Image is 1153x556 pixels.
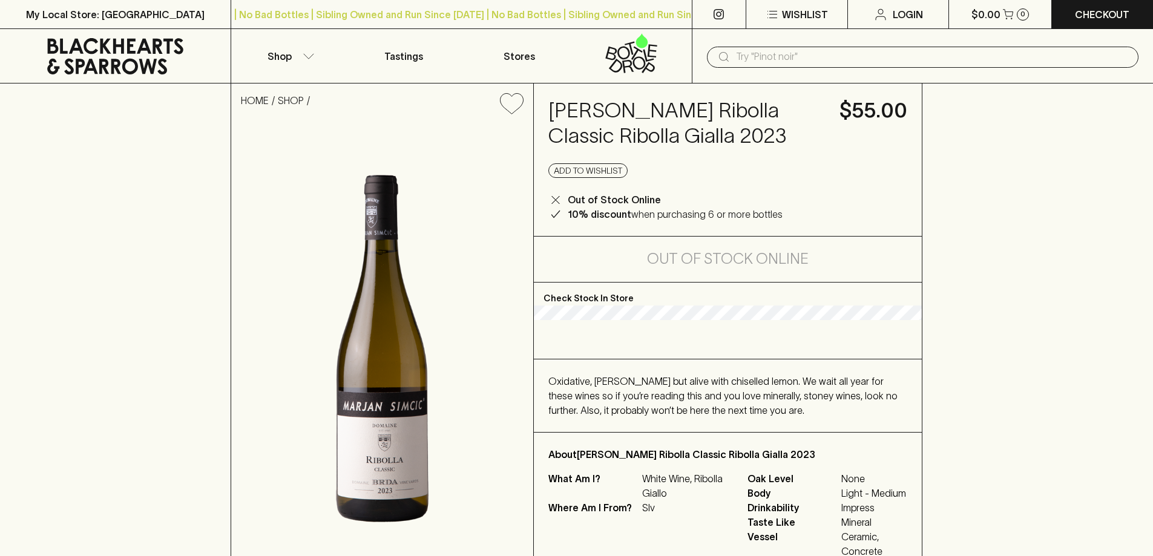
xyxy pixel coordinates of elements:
[241,95,269,106] a: HOME
[568,207,783,221] p: when purchasing 6 or more bottles
[384,49,423,64] p: Tastings
[841,500,907,515] span: Impress
[548,98,825,149] h4: [PERSON_NAME] Ribolla Classic Ribolla Gialla 2023
[548,447,907,462] p: About [PERSON_NAME] Ribolla Classic Ribolla Gialla 2023
[504,49,535,64] p: Stores
[747,486,838,500] span: Body
[278,95,304,106] a: SHOP
[782,7,828,22] p: Wishlist
[1020,11,1025,18] p: 0
[647,249,809,269] h5: Out of Stock Online
[841,515,907,529] span: Mineral
[893,7,923,22] p: Login
[548,163,628,178] button: Add to wishlist
[971,7,1000,22] p: $0.00
[231,29,346,83] button: Shop
[747,471,838,486] span: Oak Level
[346,29,461,83] a: Tastings
[642,471,733,500] p: White Wine, Ribolla Giallo
[548,500,639,515] p: Where Am I From?
[534,283,922,306] p: Check Stock In Store
[495,88,528,119] button: Add to wishlist
[268,49,292,64] p: Shop
[548,376,898,416] span: Oxidative, [PERSON_NAME] but alive with chiselled lemon. We wait all year for these wines so if y...
[1075,7,1129,22] p: Checkout
[568,209,631,220] b: 10% discount
[839,98,907,123] h4: $55.00
[26,7,205,22] p: My Local Store: [GEOGRAPHIC_DATA]
[747,515,838,529] span: Taste Like
[747,500,838,515] span: Drinkability
[841,486,907,500] span: Light - Medium
[642,500,733,515] p: Slv
[736,47,1129,67] input: Try "Pinot noir"
[548,471,639,500] p: What Am I?
[462,29,577,83] a: Stores
[841,471,907,486] span: None
[568,192,661,207] p: Out of Stock Online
